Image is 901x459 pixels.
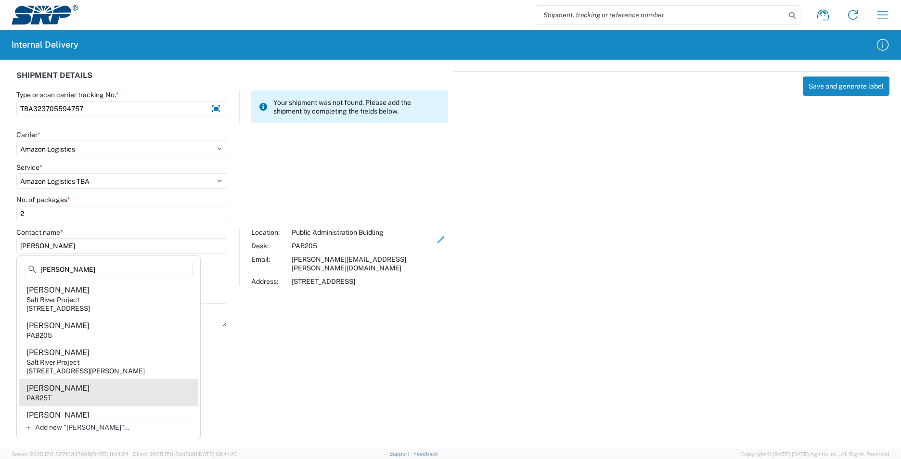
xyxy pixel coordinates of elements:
div: [PERSON_NAME] [26,383,90,394]
div: Desk: [251,242,287,250]
div: Public Administration Buidling [292,228,434,237]
h2: Internal Delivery [12,39,78,51]
div: [STREET_ADDRESS] [26,304,90,313]
span: Server: 2025.17.0-327f6347098 [12,451,129,457]
span: Copyright © [DATE]-[DATE] Agistix Inc., All Rights Reserved [741,450,889,459]
div: [STREET_ADDRESS][PERSON_NAME] [26,367,145,375]
div: PAB25T [26,394,51,402]
label: Carrier [16,130,40,139]
label: Service [16,163,42,172]
div: [PERSON_NAME] [26,285,90,295]
span: [DATE] 11:04:24 [91,451,129,457]
a: Feedback [413,451,438,457]
div: Salt River Project [26,358,79,367]
div: SHIPMENT DETAILS [16,71,448,90]
label: Contact name [16,228,63,237]
span: Add new "[PERSON_NAME]"... [35,423,129,432]
span: Client: 2025.17.0-5dd568f [133,451,238,457]
div: [PERSON_NAME] [26,320,90,331]
div: Location: [251,228,287,237]
div: [PERSON_NAME] [26,410,90,421]
span: Your shipment was not found. Please add the shipment by completing the fields below. [273,98,440,115]
div: Address: [251,277,287,286]
button: Save and generate label [803,76,889,96]
input: Shipment, tracking or reference number [536,6,785,24]
div: Salt River Project [26,295,79,304]
div: [STREET_ADDRESS] [292,277,434,286]
div: Email: [251,255,287,272]
div: [PERSON_NAME][EMAIL_ADDRESS][PERSON_NAME][DOMAIN_NAME] [292,255,434,272]
label: No. of packages [16,195,70,204]
label: Type or scan carrier tracking No. [16,90,119,99]
span: [DATE] 08:44:20 [197,451,238,457]
div: [PERSON_NAME] [26,347,90,358]
a: Support [389,451,413,457]
div: PAB205 [26,331,52,340]
img: srp [12,5,78,25]
div: PAB205 [292,242,434,250]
